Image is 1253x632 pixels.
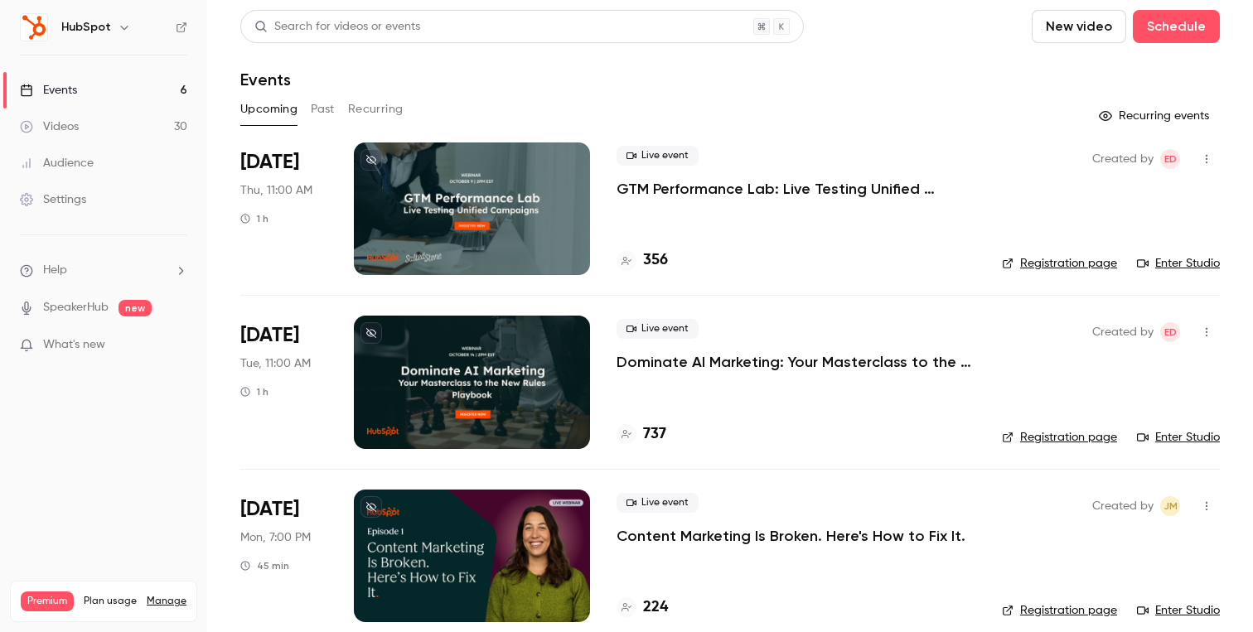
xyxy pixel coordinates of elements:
[240,182,312,199] span: Thu, 11:00 AM
[617,493,699,513] span: Live event
[617,319,699,339] span: Live event
[254,18,420,36] div: Search for videos or events
[61,19,111,36] h6: HubSpot
[1002,602,1117,619] a: Registration page
[1137,429,1220,446] a: Enter Studio
[1092,496,1154,516] span: Created by
[1164,149,1177,169] span: ED
[617,179,975,199] a: GTM Performance Lab: Live Testing Unified Campaigns
[43,299,109,316] a: SpeakerHub
[240,322,299,349] span: [DATE]
[240,142,327,275] div: Oct 9 Thu, 2:00 PM (America/New York)
[20,155,94,171] div: Audience
[643,249,668,272] h4: 356
[119,300,152,316] span: new
[20,191,86,208] div: Settings
[240,316,327,448] div: Oct 14 Tue, 2:00 PM (America/New York)
[240,355,311,372] span: Tue, 11:00 AM
[617,423,666,446] a: 737
[240,212,268,225] div: 1 h
[240,490,327,622] div: Oct 28 Tue, 1:00 PM (Australia/Sydney)
[20,82,77,99] div: Events
[617,352,975,372] a: Dominate AI Marketing: Your Masterclass to the New Rules Playbook
[1137,255,1220,272] a: Enter Studio
[240,559,289,572] div: 45 min
[240,70,291,89] h1: Events
[1133,10,1220,43] button: Schedule
[240,496,299,523] span: [DATE]
[84,595,137,608] span: Plan usage
[311,96,335,123] button: Past
[348,96,404,123] button: Recurring
[1160,149,1180,169] span: Elika Dizechi
[1091,103,1220,129] button: Recurring events
[240,149,299,176] span: [DATE]
[20,118,79,135] div: Videos
[643,596,668,619] h4: 224
[617,526,965,546] a: Content Marketing Is Broken. Here's How to Fix It.
[240,385,268,398] div: 1 h
[1002,255,1117,272] a: Registration page
[1163,496,1178,516] span: JM
[617,249,668,272] a: 356
[21,591,74,611] span: Premium
[1137,602,1220,619] a: Enter Studio
[1002,429,1117,446] a: Registration page
[1032,10,1126,43] button: New video
[617,146,699,166] span: Live event
[1164,322,1177,342] span: ED
[1160,322,1180,342] span: Elika Dizechi
[147,595,186,608] a: Manage
[43,336,105,354] span: What's new
[240,529,311,546] span: Mon, 7:00 PM
[643,423,666,446] h4: 737
[240,96,298,123] button: Upcoming
[43,262,67,279] span: Help
[617,596,668,619] a: 224
[1160,496,1180,516] span: Jemima Mohan
[1092,149,1154,169] span: Created by
[167,338,187,353] iframe: Noticeable Trigger
[21,14,47,41] img: HubSpot
[20,262,187,279] li: help-dropdown-opener
[1092,322,1154,342] span: Created by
